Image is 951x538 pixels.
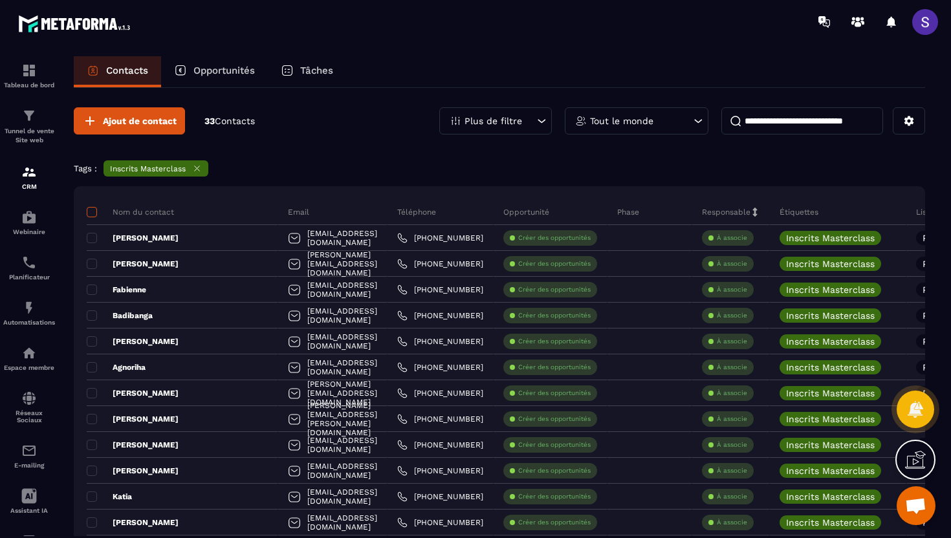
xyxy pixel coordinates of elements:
[3,98,55,155] a: formationformationTunnel de vente Site web
[3,274,55,281] p: Planificateur
[397,440,483,450] a: [PHONE_NUMBER]
[21,210,37,225] img: automations
[397,362,483,372] a: [PHONE_NUMBER]
[87,336,179,347] p: [PERSON_NAME]
[786,440,875,449] p: Inscrits Masterclass
[397,414,483,424] a: [PHONE_NUMBER]
[397,491,483,502] a: [PHONE_NUMBER]
[518,389,591,398] p: Créer des opportunités
[786,259,875,268] p: Inscrits Masterclass
[110,164,186,173] p: Inscrits Masterclass
[87,440,179,450] p: [PERSON_NAME]
[87,517,179,528] p: [PERSON_NAME]
[518,440,591,449] p: Créer des opportunités
[518,285,591,294] p: Créer des opportunités
[87,207,174,217] p: Nom du contact
[21,300,37,316] img: automations
[590,116,653,125] p: Tout le monde
[518,414,591,424] p: Créer des opportunités
[518,233,591,242] p: Créer des opportunités
[87,285,146,295] p: Fabienne
[717,233,747,242] p: À associe
[780,207,818,217] p: Étiquettes
[3,81,55,89] p: Tableau de bord
[702,207,750,217] p: Responsable
[3,336,55,381] a: automationsautomationsEspace membre
[786,363,875,372] p: Inscrits Masterclass
[717,518,747,527] p: À associe
[87,491,132,502] p: Katia
[786,337,875,346] p: Inscrits Masterclass
[786,518,875,527] p: Inscrits Masterclass
[617,207,639,217] p: Phase
[3,200,55,245] a: automationsautomationsWebinaire
[518,363,591,372] p: Créer des opportunités
[103,114,177,127] span: Ajout de contact
[518,259,591,268] p: Créer des opportunités
[717,285,747,294] p: À associe
[87,388,179,398] p: [PERSON_NAME]
[106,65,148,76] p: Contacts
[74,164,97,173] p: Tags :
[87,310,153,321] p: Badibanga
[74,107,185,134] button: Ajout de contact
[3,183,55,190] p: CRM
[397,285,483,295] a: [PHONE_NUMBER]
[288,207,309,217] p: Email
[518,466,591,475] p: Créer des opportunités
[717,466,747,475] p: À associe
[518,492,591,501] p: Créer des opportunités
[268,56,346,87] a: Tâches
[397,207,436,217] p: Téléphone
[397,233,483,243] a: [PHONE_NUMBER]
[397,259,483,269] a: [PHONE_NUMBER]
[3,245,55,290] a: schedulerschedulerPlanificateur
[397,388,483,398] a: [PHONE_NUMBER]
[717,363,747,372] p: À associe
[786,389,875,398] p: Inscrits Masterclass
[3,462,55,469] p: E-mailing
[786,492,875,501] p: Inscrits Masterclass
[3,507,55,514] p: Assistant IA
[87,466,179,476] p: [PERSON_NAME]
[21,164,37,180] img: formation
[21,345,37,361] img: automations
[3,433,55,479] a: emailemailE-mailing
[193,65,255,76] p: Opportunités
[397,466,483,476] a: [PHONE_NUMBER]
[3,319,55,326] p: Automatisations
[465,116,522,125] p: Plus de filtre
[87,362,146,372] p: Agnoriha
[786,414,875,424] p: Inscrits Masterclass
[21,108,37,124] img: formation
[503,207,549,217] p: Opportunité
[786,285,875,294] p: Inscrits Masterclass
[21,443,37,458] img: email
[717,414,747,424] p: À associe
[717,337,747,346] p: À associe
[3,364,55,371] p: Espace membre
[916,207,934,217] p: Liste
[21,255,37,270] img: scheduler
[897,486,935,525] div: Ouvrir le chat
[300,65,333,76] p: Tâches
[717,311,747,320] p: À associe
[21,391,37,406] img: social-network
[18,12,135,36] img: logo
[518,518,591,527] p: Créer des opportunités
[786,311,875,320] p: Inscrits Masterclass
[3,290,55,336] a: automationsautomationsAutomatisations
[786,233,875,242] p: Inscrits Masterclass
[3,155,55,200] a: formationformationCRM
[3,53,55,98] a: formationformationTableau de bord
[87,233,179,243] p: [PERSON_NAME]
[3,228,55,235] p: Webinaire
[3,409,55,424] p: Réseaux Sociaux
[215,116,255,126] span: Contacts
[3,479,55,524] a: Assistant IA
[717,259,747,268] p: À associe
[3,127,55,145] p: Tunnel de vente Site web
[786,466,875,475] p: Inscrits Masterclass
[397,336,483,347] a: [PHONE_NUMBER]
[717,440,747,449] p: À associe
